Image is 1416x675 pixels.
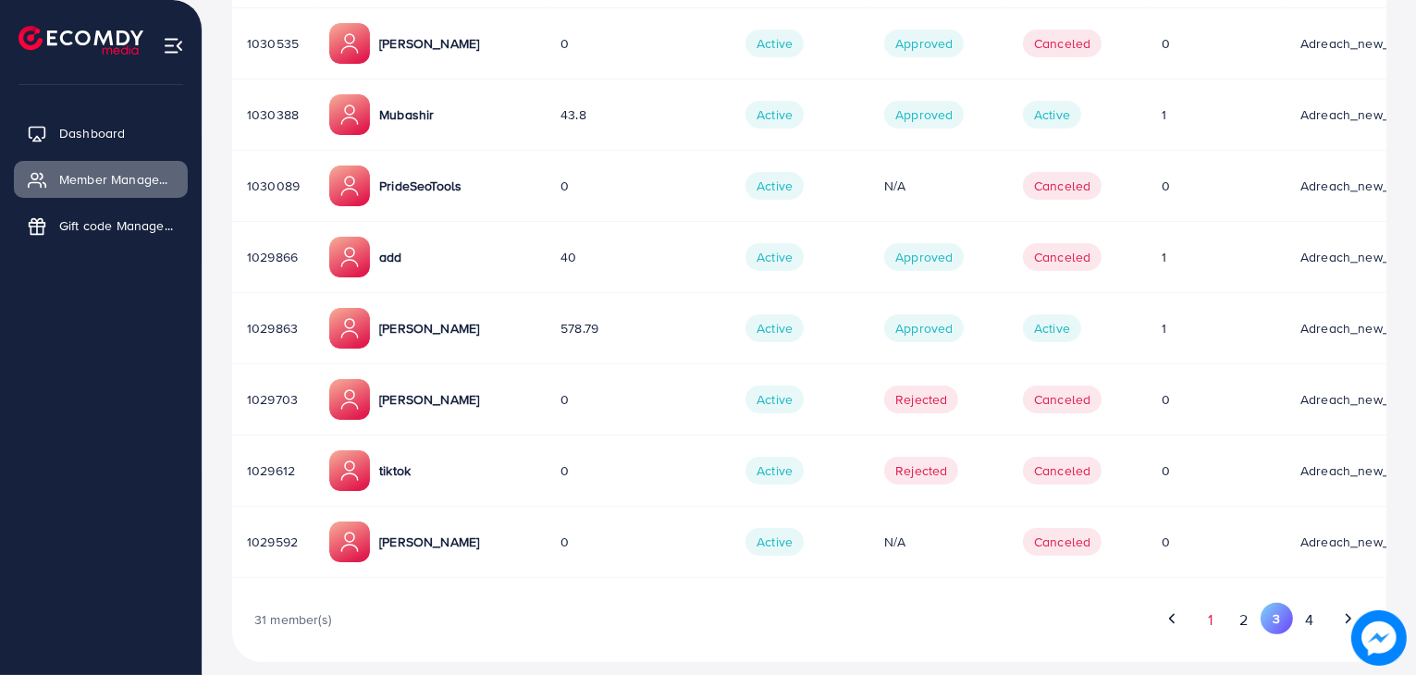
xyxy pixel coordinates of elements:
[560,248,576,266] span: 40
[884,177,905,195] span: N/A
[1023,101,1081,129] span: Active
[1162,248,1166,266] span: 1
[247,461,295,480] span: 1029612
[1023,243,1102,271] span: canceled
[560,177,569,195] span: 0
[379,32,479,55] p: [PERSON_NAME]
[14,115,188,152] a: Dashboard
[59,170,174,189] span: Member Management
[1332,603,1364,634] button: Go to next page
[809,603,1364,637] ul: Pagination
[247,390,298,409] span: 1029703
[247,319,298,337] span: 1029863
[745,101,804,129] span: Active
[14,207,188,244] a: Gift code Management
[745,243,804,271] span: Active
[1293,603,1326,637] button: Go to page 4
[254,610,331,629] span: 31 member(s)
[560,105,586,124] span: 43.8
[1156,603,1188,634] button: Go to previous page
[560,390,569,409] span: 0
[1261,603,1293,634] button: Go to page 3
[745,172,804,200] span: Active
[247,177,300,195] span: 1030089
[884,314,964,342] span: Approved
[379,175,462,197] p: PrideSeoTools
[884,533,905,551] span: N/A
[1162,533,1170,551] span: 0
[1351,610,1407,666] img: image
[745,528,804,556] span: Active
[379,317,479,339] p: [PERSON_NAME]
[884,101,964,129] span: Approved
[247,533,298,551] span: 1029592
[560,533,569,551] span: 0
[329,237,370,277] img: ic-member-manager.00abd3e0.svg
[59,216,174,235] span: Gift code Management
[329,308,370,349] img: ic-member-manager.00abd3e0.svg
[379,460,411,482] p: tiktok
[1162,461,1170,480] span: 0
[1194,603,1226,637] button: Go to page 1
[560,34,569,53] span: 0
[745,30,804,57] span: Active
[1023,172,1102,200] span: canceled
[1162,390,1170,409] span: 0
[329,450,370,491] img: ic-member-manager.00abd3e0.svg
[1162,177,1170,195] span: 0
[1227,603,1261,637] button: Go to page 2
[884,386,958,413] span: Rejected
[247,34,299,53] span: 1030535
[329,522,370,562] img: ic-member-manager.00abd3e0.svg
[745,386,804,413] span: Active
[1162,34,1170,53] span: 0
[59,124,125,142] span: Dashboard
[884,30,964,57] span: Approved
[560,461,569,480] span: 0
[329,166,370,206] img: ic-member-manager.00abd3e0.svg
[379,104,434,126] p: Mubashir
[884,243,964,271] span: Approved
[247,105,299,124] span: 1030388
[1162,105,1166,124] span: 1
[329,23,370,64] img: ic-member-manager.00abd3e0.svg
[1023,528,1102,556] span: canceled
[379,246,401,268] p: add
[18,26,143,55] img: logo
[379,388,479,411] p: [PERSON_NAME]
[163,35,184,56] img: menu
[379,531,479,553] p: [PERSON_NAME]
[1162,319,1166,337] span: 1
[329,94,370,135] img: ic-member-manager.00abd3e0.svg
[14,161,188,198] a: Member Management
[745,457,804,485] span: Active
[1023,386,1102,413] span: canceled
[560,319,598,337] span: 578.79
[884,457,958,485] span: Rejected
[247,248,298,266] span: 1029866
[745,314,804,342] span: Active
[1023,314,1081,342] span: Active
[1023,457,1102,485] span: canceled
[329,379,370,420] img: ic-member-manager.00abd3e0.svg
[1023,30,1102,57] span: canceled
